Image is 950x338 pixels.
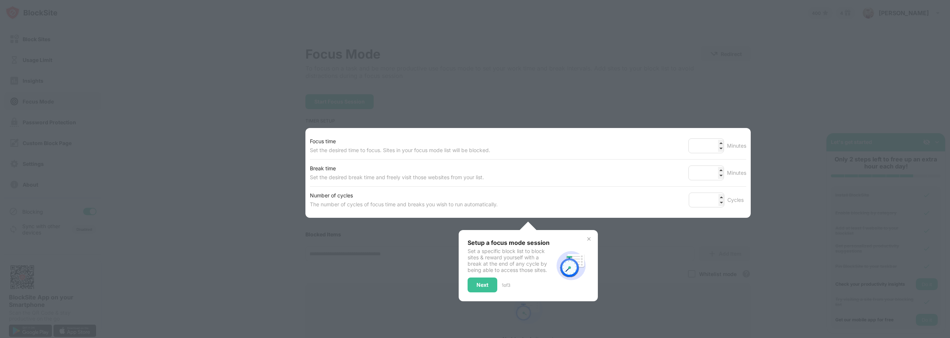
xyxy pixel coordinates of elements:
div: Number of cycles [310,191,498,200]
img: x-button.svg [586,236,592,242]
div: Break time [310,164,484,173]
div: The number of cycles of focus time and breaks you wish to run automatically. [310,200,498,209]
div: Minutes [727,168,746,177]
div: Set a specific block list to block sites & reward yourself with a break at the end of any cycle b... [468,248,553,273]
div: Cycles [727,196,746,204]
div: Next [476,282,488,288]
div: Setup a focus mode session [468,239,553,246]
div: Set the desired break time and freely visit those websites from your list. [310,173,484,182]
div: Minutes [727,141,746,150]
div: 1 of 3 [502,282,510,288]
div: Set the desired time to focus. Sites in your focus mode list will be blocked. [310,146,490,155]
img: focus-mode-timer.svg [553,248,589,283]
div: Focus time [310,137,490,146]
